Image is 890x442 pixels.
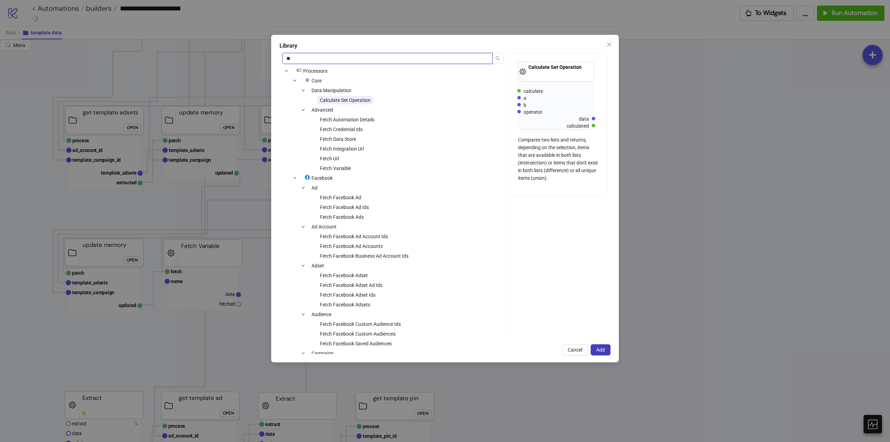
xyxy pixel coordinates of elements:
span: Fetch Facebook Ad [317,193,364,202]
span: down [293,176,297,180]
span: Fetch Facebook Saved Audiences [320,341,392,346]
div: calculated [567,122,589,130]
span: Fetch Facebook Custom Audience Ids [317,320,404,328]
span: Fetch Facebook Custom Audience Ids [320,321,401,327]
span: Add [596,347,605,353]
button: Add [591,344,610,355]
span: Core [311,78,322,83]
span: Fetch Url [320,156,339,161]
span: down [301,108,305,112]
span: Fetch Facebook Ad [320,195,361,200]
span: Fetch Facebook Adset [320,273,368,278]
span: Fetch Facebook Adsets [317,300,373,309]
span: Fetch Variable [317,164,354,172]
span: Fetch Facebook Adset Ids [317,291,378,299]
span: Data Manipulation [309,86,354,95]
div: operator [524,108,592,116]
span: Processors [303,68,327,74]
span: Adset [311,263,324,268]
span: down [301,225,305,228]
button: Close [604,39,615,50]
span: Cancel [568,347,582,353]
span: Campaign [311,351,334,356]
span: Fetch Facebook Custom Audiences [320,331,396,337]
span: Fetch Facebook Adsets [320,302,370,307]
span: Data Manipulation [311,88,351,93]
span: Fetch Url [317,154,342,163]
span: down [301,313,305,316]
span: Ad [311,185,317,191]
div: calculate [524,87,592,95]
button: Cancel [562,344,588,355]
span: Fetch Automation Details [317,115,377,124]
span: Fetch Integration Url [317,145,367,153]
span: Advanced [311,107,333,113]
span: Ad Account [309,223,339,231]
span: Ad [309,184,320,192]
span: Fetch Automation Details [320,117,374,122]
span: Fetch Facebook Ad Ids [317,203,372,211]
span: Fetch Facebook Ad Accounts [317,242,386,250]
span: Fetch Facebook Adset Ids [320,292,375,298]
span: Facebook [300,174,335,182]
span: search [495,56,500,61]
div: Calculate Set Operation [527,62,583,77]
span: Fetch Facebook Ads [317,213,366,221]
span: Fetch Facebook Custom Audiences [317,330,398,338]
span: down [293,79,297,82]
span: Fetch Facebook Saved Audiences [317,339,395,348]
div: b [524,101,592,109]
span: Processors [292,67,330,75]
span: Fetch Facebook Ad Account Ids [317,232,391,241]
span: Fetch Data Store [317,135,359,143]
span: Fetch Variable [320,166,351,171]
span: down [301,186,305,190]
span: Audience [309,310,334,319]
span: Fetch Integration Url [320,146,364,152]
span: Campaign [309,349,337,357]
span: Fetch Facebook Ads [320,214,364,220]
span: Facebook [311,175,333,181]
span: down [285,69,288,73]
div: a [524,94,592,102]
span: Calculate Set Operation [320,97,371,103]
span: Ad Account [311,224,337,230]
div: Library [280,42,610,50]
span: Fetch Credential Ids [317,125,365,134]
div: Compares two lists and returns, depending on the selection, items that are available in both list... [518,136,599,182]
span: Fetch Facebook Adset Ad Ids [317,281,385,289]
span: Core [300,77,324,85]
span: Fetch Facebook Adset Ad Ids [320,282,382,288]
span: Fetch Facebook Ad Account Ids [320,234,388,239]
span: Fetch Credential Ids [320,127,363,132]
div: data [579,115,589,123]
span: down [301,264,305,267]
span: close [606,42,612,47]
span: Fetch Facebook Ad Ids [320,204,369,210]
span: Calculate Set Operation [317,96,373,104]
span: Fetch Facebook Ad Accounts [320,243,383,249]
span: Fetch Facebook Business Ad Account Ids [317,252,411,260]
span: Fetch Facebook Adset [317,271,371,280]
span: Advanced [309,106,336,114]
span: Fetch Facebook Business Ad Account Ids [320,253,408,259]
span: Adset [309,262,327,270]
span: Fetch Data Store [320,136,356,142]
span: down [301,352,305,355]
span: down [301,89,305,92]
span: Audience [311,312,331,317]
